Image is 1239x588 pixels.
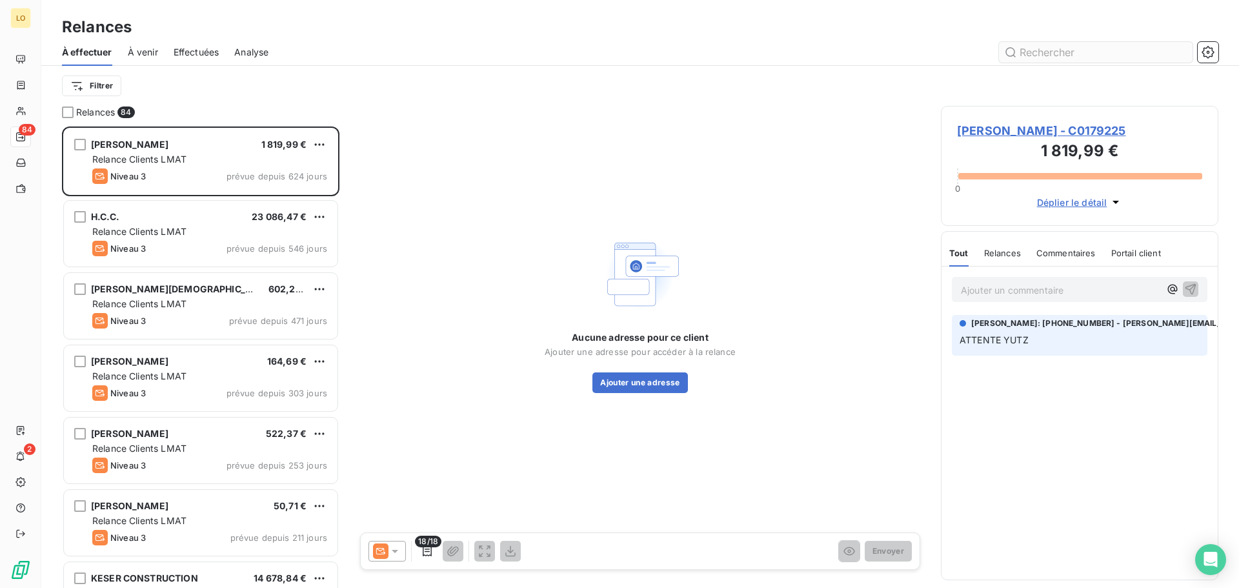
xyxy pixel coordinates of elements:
[91,356,168,367] span: [PERSON_NAME]
[92,370,186,381] span: Relance Clients LMAT
[261,139,307,150] span: 1 819,99 €
[174,46,219,59] span: Effectuées
[572,331,708,344] span: Aucune adresse pour ce client
[110,532,146,543] span: Niveau 3
[91,211,119,222] span: H.C.C.
[110,243,146,254] span: Niveau 3
[76,106,115,119] span: Relances
[1033,195,1127,210] button: Déplier le détail
[949,248,969,258] span: Tout
[91,573,198,583] span: KESER CONSTRUCTION
[545,347,736,357] span: Ajouter une adresse pour accéder à la relance
[128,46,158,59] span: À venir
[252,211,307,222] span: 23 086,47 €
[92,154,186,165] span: Relance Clients LMAT
[227,388,327,398] span: prévue depuis 303 jours
[229,316,327,326] span: prévue depuis 471 jours
[230,532,327,543] span: prévue depuis 211 jours
[1036,248,1096,258] span: Commentaires
[957,139,1202,165] h3: 1 819,99 €
[267,356,307,367] span: 164,69 €
[117,106,134,118] span: 84
[957,122,1202,139] span: [PERSON_NAME] - C0179225
[10,8,31,28] div: LO
[999,42,1193,63] input: Rechercher
[62,46,112,59] span: À effectuer
[110,388,146,398] span: Niveau 3
[266,428,307,439] span: 522,37 €
[599,233,681,316] img: Empty state
[1111,248,1161,258] span: Portail client
[92,298,186,309] span: Relance Clients LMAT
[92,443,186,454] span: Relance Clients LMAT
[865,541,912,562] button: Envoyer
[227,460,327,471] span: prévue depuis 253 jours
[91,500,168,511] span: [PERSON_NAME]
[10,560,31,580] img: Logo LeanPay
[984,248,1021,258] span: Relances
[254,573,307,583] span: 14 678,84 €
[234,46,268,59] span: Analyse
[19,124,35,136] span: 84
[274,500,307,511] span: 50,71 €
[24,443,35,455] span: 2
[91,139,168,150] span: [PERSON_NAME]
[592,372,687,393] button: Ajouter une adresse
[91,428,168,439] span: [PERSON_NAME]
[62,15,132,39] h3: Relances
[960,334,1029,345] span: ATTENTE YUTZ
[415,536,441,547] span: 18/18
[62,76,121,96] button: Filtrer
[1037,196,1107,209] span: Déplier le détail
[110,316,146,326] span: Niveau 3
[110,171,146,181] span: Niveau 3
[91,283,272,294] span: [PERSON_NAME][DEMOGRAPHIC_DATA]
[10,127,30,147] a: 84
[92,226,186,237] span: Relance Clients LMAT
[92,515,186,526] span: Relance Clients LMAT
[268,283,310,294] span: 602,20 €
[110,460,146,471] span: Niveau 3
[227,171,327,181] span: prévue depuis 624 jours
[227,243,327,254] span: prévue depuis 546 jours
[1195,544,1226,575] div: Open Intercom Messenger
[62,127,339,588] div: grid
[955,183,960,194] span: 0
